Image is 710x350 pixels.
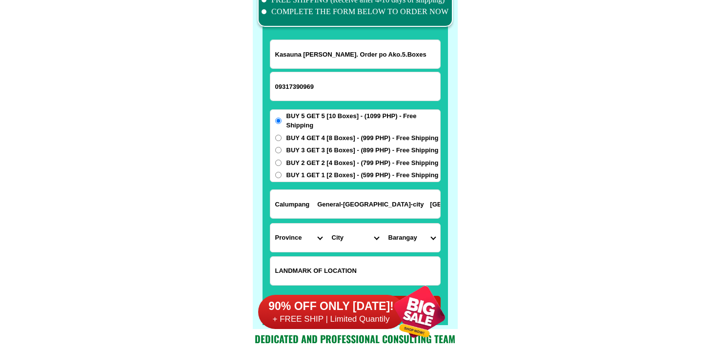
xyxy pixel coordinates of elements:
[262,6,449,18] li: COMPLETE THE FORM BELOW TO ORDER NOW
[384,224,440,252] select: Select commune
[286,145,439,155] span: BUY 3 GET 3 [6 Boxes] - (899 PHP) - Free Shipping
[286,170,439,180] span: BUY 1 GET 1 [2 Boxes] - (599 PHP) - Free Shipping
[270,40,440,68] input: Input full_name
[270,224,327,252] select: Select province
[270,190,440,218] input: Input address
[253,331,458,346] h2: Dedicated and professional consulting team
[275,147,282,153] input: BUY 3 GET 3 [6 Boxes] - (899 PHP) - Free Shipping
[275,118,282,124] input: BUY 5 GET 5 [10 Boxes] - (1099 PHP) - Free Shipping
[286,111,440,130] span: BUY 5 GET 5 [10 Boxes] - (1099 PHP) - Free Shipping
[286,158,439,168] span: BUY 2 GET 2 [4 Boxes] - (799 PHP) - Free Shipping
[286,133,439,143] span: BUY 4 GET 4 [8 Boxes] - (999 PHP) - Free Shipping
[270,257,440,285] input: Input LANDMARKOFLOCATION
[275,172,282,178] input: BUY 1 GET 1 [2 Boxes] - (599 PHP) - Free Shipping
[270,72,440,101] input: Input phone_number
[275,160,282,166] input: BUY 2 GET 2 [4 Boxes] - (799 PHP) - Free Shipping
[258,299,405,314] h6: 90% OFF ONLY [DATE]!
[327,224,384,252] select: Select district
[275,135,282,141] input: BUY 4 GET 4 [8 Boxes] - (999 PHP) - Free Shipping
[258,314,405,325] h6: + FREE SHIP | Limited Quantily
